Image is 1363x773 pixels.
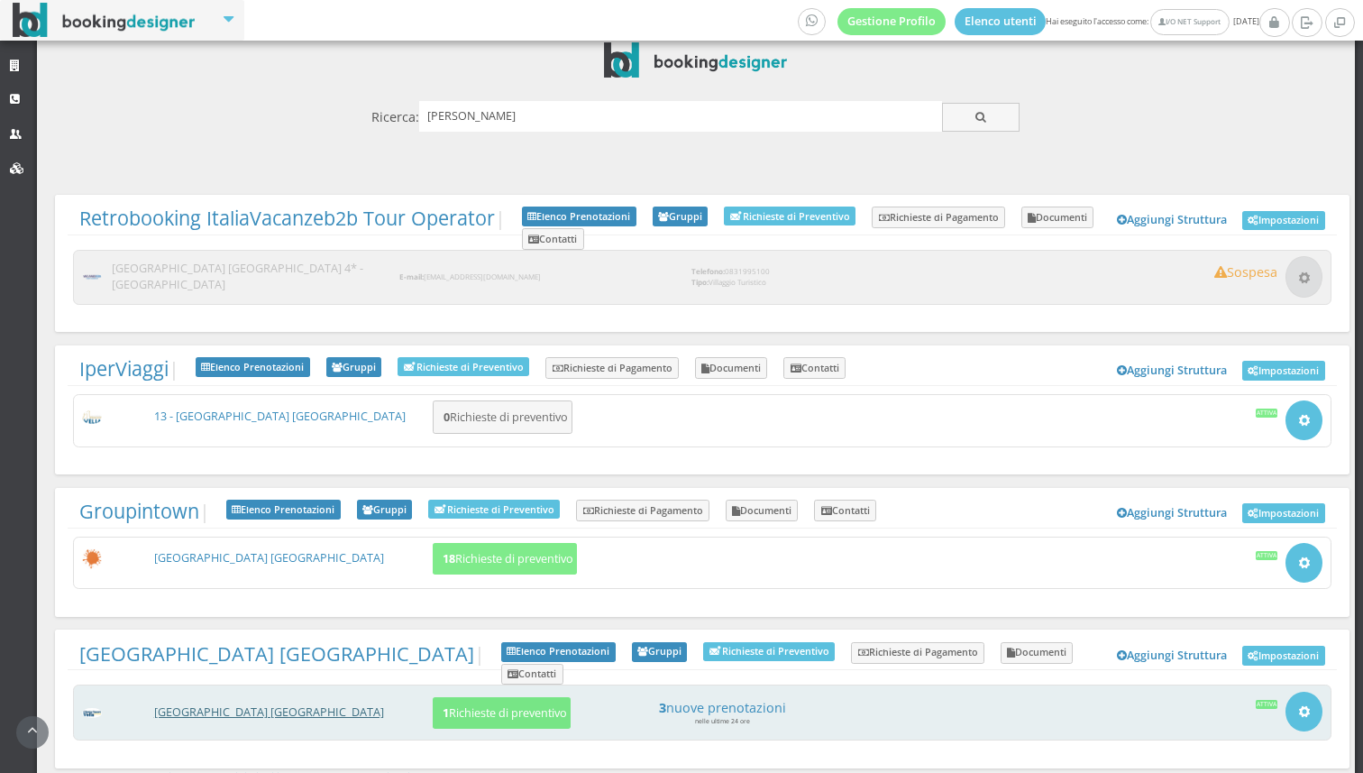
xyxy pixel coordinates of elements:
[154,704,384,720] a: [GEOGRAPHIC_DATA] [GEOGRAPHIC_DATA]
[851,642,984,664] a: Richieste di Pagamento
[79,355,169,382] a: IperViaggi
[522,207,636,226] a: Elenco Prenotazioni
[399,271,424,281] strong: E-mail:
[443,705,449,721] b: 1
[659,699,666,716] strong: 3
[1256,700,1278,709] div: Attiva
[433,697,571,729] button: 1Richieste di preventivo
[691,266,725,276] strong: Telefono:
[154,550,384,566] a: [GEOGRAPHIC_DATA] [GEOGRAPHIC_DATA]
[154,409,406,424] a: 13 - [GEOGRAPHIC_DATA] [GEOGRAPHIC_DATA]
[79,498,199,524] a: Groupintown
[437,706,567,720] h5: Richieste di preventivo
[814,500,876,521] a: Contatti
[79,640,474,667] a: [GEOGRAPHIC_DATA] [GEOGRAPHIC_DATA]
[691,277,709,287] strong: Tipo:
[726,500,799,521] a: Documenti
[82,273,103,281] img: cf319d4ad08711ec87c50608f5526cb6_max100.png
[1242,211,1325,231] a: Impostazioni
[79,207,506,230] span: |
[371,109,419,124] h4: Ricerca:
[1242,361,1325,381] a: Impostazioni
[419,101,942,131] input: organizzazioni e strutture
[1256,409,1278,418] div: Attiva
[632,642,688,662] a: Gruppi
[1256,551,1278,560] div: Attiva
[695,717,750,725] small: nelle ultime 24 ore
[545,357,679,379] a: Richieste di Pagamento
[391,263,683,290] div: [EMAIL_ADDRESS][DOMAIN_NAME]
[1242,646,1325,666] a: Impostazioni
[604,42,787,78] img: BookingDesigner.com
[438,410,568,424] h5: Richieste di preventivo
[79,500,210,523] span: |
[724,207,855,225] a: Richieste di Preventivo
[695,357,768,379] a: Documenti
[326,357,382,377] a: Gruppi
[196,357,310,377] a: Elenco Prenotazioni
[82,410,103,423] img: b75c609f950e11eeb00e02e091d4eb55_max100.png
[703,642,835,661] a: Richieste di Preventivo
[798,8,1259,35] span: Hai eseguito l'accesso come: [DATE]
[1214,264,1277,280] h4: Sospesa
[501,642,616,662] a: Elenco Prenotazioni
[104,261,389,293] h3: [GEOGRAPHIC_DATA] [GEOGRAPHIC_DATA] 4* - [GEOGRAPHIC_DATA]
[357,500,413,520] a: Gruppi
[13,3,196,38] img: BookingDesigner.com
[872,207,1005,228] a: Richieste di Pagamento
[1108,642,1238,669] a: Aggiungi Struttura
[837,8,946,35] a: Gestione Profilo
[444,410,450,425] b: 0
[433,543,577,575] button: 18Richieste di preventivo
[443,551,455,566] b: 18
[584,700,860,715] a: 3nuove prenotazioni
[82,708,103,717] img: 84c6e7827f1d11eba5f2b243231e925d_max100.png
[226,500,341,520] a: Elenco Prenotazioni
[576,500,709,521] a: Richieste di Pagamento
[1021,207,1094,228] a: Documenti
[79,205,495,231] a: Retrobooking ItaliaVacanzeb2b Tour Operator
[1001,642,1074,664] a: Documenti
[1242,503,1325,523] a: Impostazioni
[79,357,179,381] span: |
[1108,500,1238,527] a: Aggiungi Struttura
[653,207,709,226] a: Gruppi
[501,664,563,686] a: Contatti
[1108,207,1238,234] a: Aggiungi Struttura
[428,500,560,519] a: Richieste di Preventivo
[79,642,485,666] span: |
[955,8,1047,35] a: Elenco utenti
[522,228,584,250] a: Contatti
[1108,357,1238,384] a: Aggiungi Struttura
[437,552,573,566] h5: Richieste di preventivo
[433,400,572,434] button: 0Richieste di preventivo
[584,700,860,715] h4: nuove prenotazioni
[783,357,846,379] a: Contatti
[683,258,975,295] div: 0831995100 Villaggio Turistico
[82,548,103,569] img: bf4ab13d37d811f08d9f02094bcc4643_max100.png
[398,357,529,376] a: Richieste di Preventivo
[1150,9,1229,35] a: I/O NET Support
